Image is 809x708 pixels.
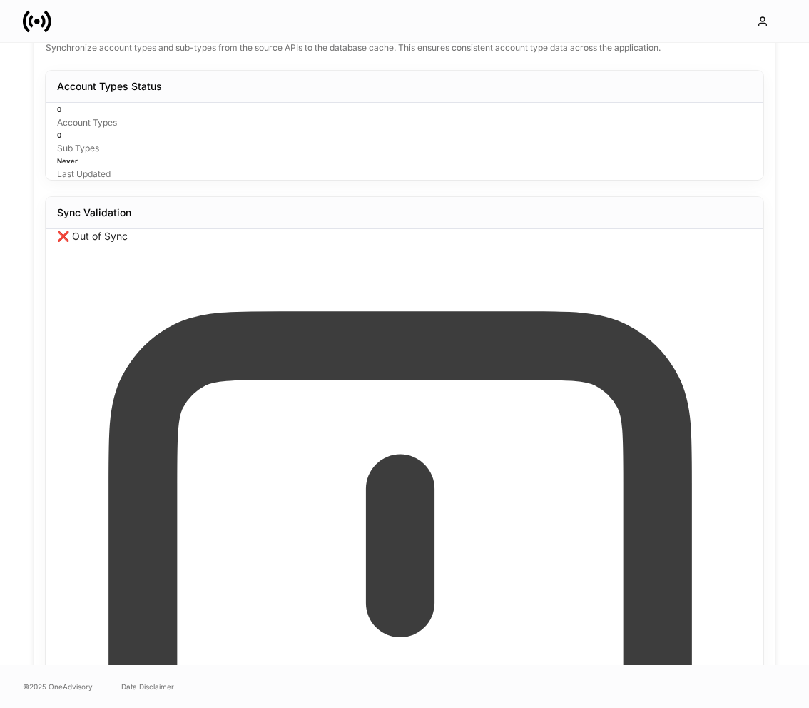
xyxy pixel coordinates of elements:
[57,79,162,93] div: Account Types Status
[57,229,752,243] p: ❌ Out of Sync
[57,117,752,128] p: Account Types
[57,154,752,168] h6: Never
[57,206,131,220] div: Sync Validation
[57,143,752,154] p: Sub Types
[57,103,752,117] h6: 0
[121,681,174,692] a: Data Disclaimer
[46,42,763,54] p: Synchronize account types and sub-types from the source APIs to the database cache. This ensures ...
[23,681,93,692] span: © 2025 OneAdvisory
[57,168,752,180] p: Last Updated
[57,128,752,143] h6: 0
